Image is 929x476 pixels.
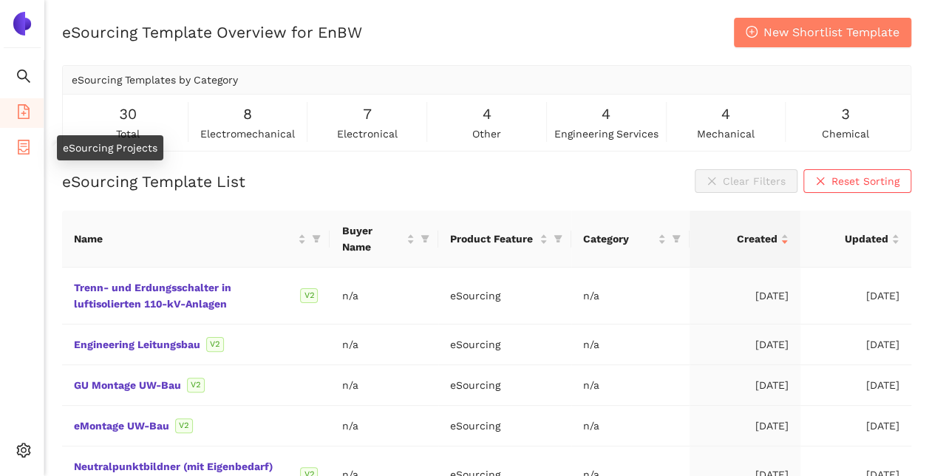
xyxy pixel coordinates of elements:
td: eSourcing [438,406,571,446]
span: Updated [812,231,888,247]
span: mechanical [697,126,755,142]
th: this column's title is Buyer Name,this column is sortable [330,211,438,268]
td: n/a [330,406,438,446]
span: filter [551,228,565,250]
td: n/a [571,365,690,406]
span: plus-circle [746,26,758,40]
span: V2 [206,337,224,352]
td: [DATE] [690,406,800,446]
span: filter [312,234,321,243]
td: [DATE] [690,268,800,324]
span: container [16,135,31,164]
span: 4 [483,103,491,126]
td: n/a [571,268,690,324]
td: n/a [571,324,690,365]
span: filter [554,234,562,243]
span: Reset Sorting [831,173,899,189]
span: file-add [16,99,31,129]
span: search [16,64,31,93]
span: chemical [822,126,869,142]
td: n/a [330,324,438,365]
span: 4 [721,103,730,126]
span: 4 [602,103,610,126]
span: setting [16,438,31,467]
div: eSourcing Projects [57,135,163,160]
span: other [472,126,501,142]
span: filter [418,220,432,258]
th: this column's title is Product Feature,this column is sortable [438,211,571,268]
img: Logo [10,12,34,35]
td: eSourcing [438,268,571,324]
td: eSourcing [438,324,571,365]
span: 30 [119,103,137,126]
span: 7 [363,103,372,126]
span: Product Feature [450,231,537,247]
button: plus-circleNew Shortlist Template [734,18,911,47]
td: [DATE] [800,365,911,406]
span: filter [309,228,324,250]
span: 8 [243,103,252,126]
span: Created [701,231,777,247]
span: New Shortlist Template [763,23,899,41]
td: [DATE] [800,406,911,446]
td: n/a [330,268,438,324]
span: V2 [175,418,193,433]
span: filter [672,234,681,243]
h2: eSourcing Template List [62,171,245,192]
button: closeReset Sorting [803,169,911,193]
td: eSourcing [438,365,571,406]
span: Category [583,231,655,247]
button: closeClear Filters [695,169,797,193]
span: close [815,176,826,188]
h2: eSourcing Template Overview for EnBW [62,21,362,43]
span: 3 [841,103,850,126]
span: electronical [337,126,398,142]
span: V2 [300,288,318,303]
span: V2 [187,378,205,392]
span: eSourcing Templates by Category [72,74,238,86]
td: n/a [571,406,690,446]
span: Name [74,231,295,247]
th: this column's title is Category,this column is sortable [571,211,690,268]
span: filter [421,234,429,243]
td: [DATE] [690,365,800,406]
span: Buyer Name [341,222,404,255]
td: n/a [330,365,438,406]
span: total [116,126,140,142]
span: filter [669,228,684,250]
th: this column's title is Name,this column is sortable [62,211,330,268]
span: engineering services [554,126,659,142]
td: [DATE] [800,324,911,365]
td: [DATE] [800,268,911,324]
span: electromechanical [200,126,295,142]
td: [DATE] [690,324,800,365]
th: this column's title is Updated,this column is sortable [800,211,911,268]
